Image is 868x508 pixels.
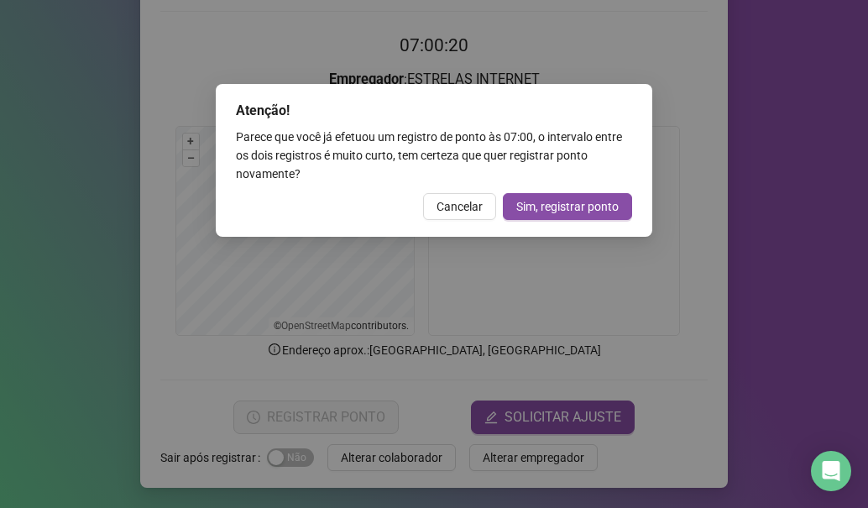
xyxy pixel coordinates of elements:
[236,128,632,183] div: Parece que você já efetuou um registro de ponto às 07:00 , o intervalo entre os dois registros é ...
[516,197,619,216] span: Sim, registrar ponto
[423,193,496,220] button: Cancelar
[437,197,483,216] span: Cancelar
[503,193,632,220] button: Sim, registrar ponto
[236,101,632,121] div: Atenção!
[811,451,851,491] div: Open Intercom Messenger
